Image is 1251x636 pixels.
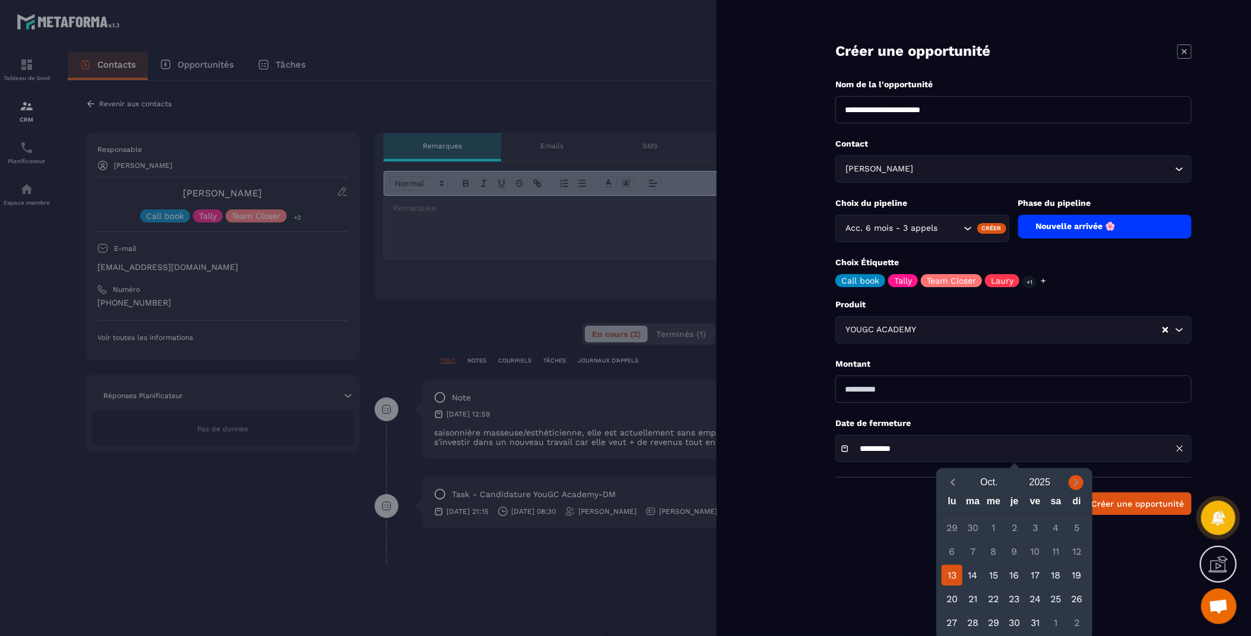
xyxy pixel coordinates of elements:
p: +1 [1022,276,1037,288]
button: Previous month [942,475,964,491]
div: 20 [942,589,962,609]
div: Calendar wrapper [942,493,1087,633]
p: Montant [835,358,1192,370]
input: Search for option [940,222,961,235]
div: Search for option [835,155,1192,183]
div: 2 [1004,517,1025,538]
div: 12 [1066,541,1087,562]
div: 6 [942,541,962,562]
div: Search for option [835,215,1009,242]
p: Tally [894,276,912,285]
div: 29 [942,517,962,538]
button: Clear Selected [1163,326,1168,335]
div: Calendar days [942,517,1087,633]
p: Call book [841,276,879,285]
span: YOUGC ACADEMY [843,323,919,336]
div: 30 [1004,612,1025,633]
button: Next month [1065,475,1087,491]
p: Contact [835,138,1192,150]
div: 2 [1066,612,1087,633]
div: 25 [1046,589,1066,609]
div: 1 [983,517,1004,538]
span: Acc. 6 mois - 3 appels [843,222,940,235]
input: Search for option [916,163,1172,176]
div: ma [962,493,983,514]
button: Créer une opportunité [1084,492,1192,515]
p: Team Closer [927,276,976,285]
div: 4 [1046,517,1066,538]
div: 16 [1004,565,1025,586]
p: Produit [835,299,1192,310]
p: Date de fermeture [835,418,1192,429]
div: 5 [1066,517,1087,538]
div: 14 [962,565,983,586]
div: di [1066,493,1087,514]
div: 17 [1025,565,1046,586]
p: Phase du pipeline [1018,198,1192,209]
div: 28 [962,612,983,633]
button: Open years overlay [1015,472,1066,493]
div: 13 [942,565,962,586]
div: Search for option [835,316,1192,344]
div: 23 [1004,589,1025,609]
button: Open months overlay [964,472,1015,493]
div: 3 [1025,517,1046,538]
p: Choix du pipeline [835,198,1009,209]
div: Créer [977,223,1006,234]
div: 10 [1025,541,1046,562]
div: je [1004,493,1025,514]
div: lu [942,493,962,514]
div: 11 [1046,541,1066,562]
div: me [983,493,1004,514]
span: [PERSON_NAME] [843,163,916,176]
div: 21 [962,589,983,609]
p: Choix Étiquette [835,257,1192,268]
div: 9 [1004,541,1025,562]
p: Nom de la l'opportunité [835,79,1192,90]
div: 31 [1025,612,1046,633]
div: sa [1046,493,1066,514]
div: 30 [962,517,983,538]
div: 19 [1066,565,1087,586]
p: Laury [991,276,1014,285]
input: Search for option [919,323,1161,336]
div: 15 [983,565,1004,586]
p: Créer une opportunité [835,42,990,61]
div: 18 [1046,565,1066,586]
div: 7 [962,541,983,562]
div: 8 [983,541,1004,562]
div: 26 [1066,589,1087,609]
div: Ouvrir le chat [1201,589,1237,624]
div: ve [1025,493,1046,514]
div: 1 [1046,612,1066,633]
div: 27 [942,612,962,633]
div: 29 [983,612,1004,633]
div: 24 [1025,589,1046,609]
div: 22 [983,589,1004,609]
